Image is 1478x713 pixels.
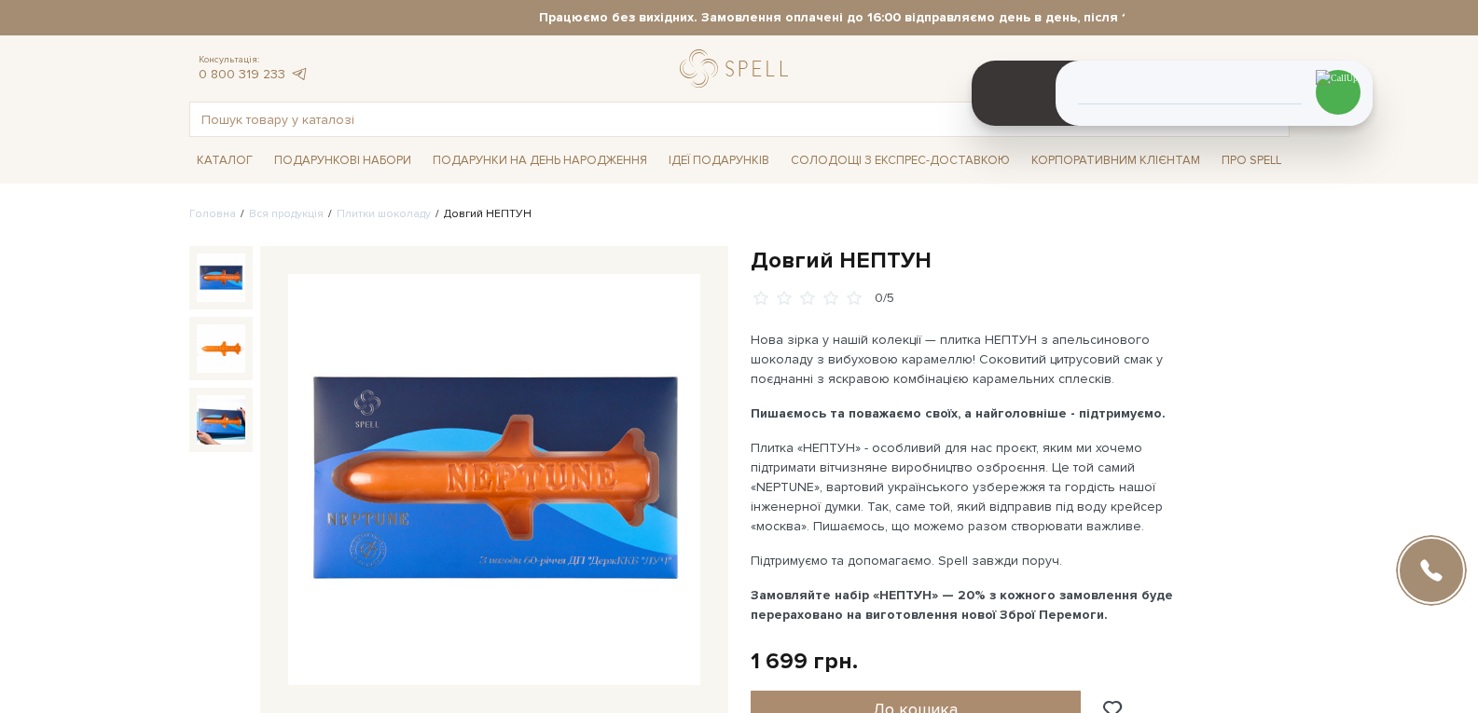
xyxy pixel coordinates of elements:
img: Довгий НЕПТУН [288,274,700,686]
span: Про Spell [1214,146,1289,175]
span: Консультація: [199,54,309,66]
strong: Працюємо без вихідних. Замовлення оплачені до 16:00 відправляємо день в день, після 16:00 - насту... [354,9,1455,26]
span: Подарункові набори [267,146,419,175]
span: Подарунки на День народження [425,146,655,175]
h1: Довгий НЕПТУН [751,246,1290,275]
b: Пишаємось та поважаємо своїх, а найголовніше - підтримуємо. [751,405,1166,421]
p: Нова зірка у нашій колекції — плитка НЕПТУН з апельсинового шоколаду з вибуховою карамеллю! Соков... [751,330,1188,389]
img: Довгий НЕПТУН [197,324,245,373]
span: Ідеї подарунків [661,146,777,175]
a: Плитки шоколаду [337,207,431,221]
li: Довгий НЕПТУН [431,206,532,223]
div: 0/5 [875,290,894,308]
span: Каталог [189,146,260,175]
a: Головна [189,207,236,221]
input: Пошук товару у каталозі [190,103,1246,136]
p: Плитка «НЕПТУН» - особливий для нас проєкт, яким ми хочемо підтримати вітчизняне виробництво озбр... [751,438,1188,536]
img: Довгий НЕПТУН [197,395,245,444]
a: logo [680,49,796,88]
a: Вся продукція [249,207,324,221]
b: Замовляйте набір «НЕПТУН» — 20% з кожного замовлення буде перераховано на виготовлення нової Збро... [751,587,1173,623]
a: Корпоративним клієнтам [1024,144,1208,176]
a: 0 800 319 233 [199,66,285,82]
p: Підтримуємо та допомагаємо. Spell завжди поруч. [751,551,1188,570]
img: Довгий НЕПТУН [197,254,245,302]
div: 1 699 грн. [751,647,858,676]
a: telegram [290,66,309,82]
a: Солодощі з експрес-доставкою [783,144,1017,176]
